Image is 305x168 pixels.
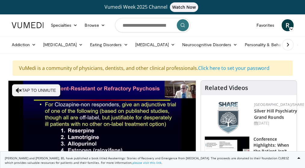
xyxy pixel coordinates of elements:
[39,39,86,51] a: [MEDICAL_DATA]
[86,39,131,51] a: Eating Disorders
[131,39,178,51] a: [MEDICAL_DATA]
[5,156,300,165] p: [PERSON_NAME] and [PERSON_NAME], BS, have published a book titled Awakenings: Stories of Recovery...
[218,102,239,133] img: f8aaeb6d-318f-4fcf-bd1d-54ce21f29e87.png.150x105_q85_autocrop_double_scale_upscale_version-0.2.png
[12,84,60,96] button: Tap to unmute
[282,19,294,31] a: R
[254,102,304,107] a: [GEOGRAPHIC_DATA]/SHARE
[8,39,40,51] a: Addiction
[81,19,109,31] a: Browse
[254,108,297,120] a: Silver Hill Psychiatry Grand Rounds
[253,136,293,154] h3: Conference Highlights: When the Patient Isn't Getting Better - A Psy…
[198,65,269,71] a: Click here to set your password
[132,160,161,165] a: please visit this link
[254,121,304,126] div: [DATE]
[8,2,297,12] a: Vumedi Week 2025 ChannelWatch Now
[253,19,278,31] a: Favorites
[115,18,190,32] input: Search topics, interventions
[47,19,81,31] a: Specialties
[13,61,293,76] div: VuMedi is a community of physicians, dentists, and other clinical professionals.
[12,22,44,28] img: VuMedi Logo
[205,136,249,168] img: 4362ec9e-0993-4580-bfd4-8e18d57e1d49.150x105_q85_crop-smart_upscale.jpg
[204,84,248,91] h4: Related Videos
[179,39,241,51] a: Neurocognitive Disorders
[170,2,198,12] span: Watch Now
